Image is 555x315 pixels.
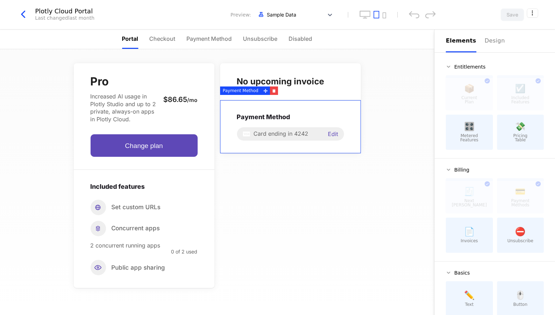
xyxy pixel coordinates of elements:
[507,239,533,243] span: Unsubscribe
[513,302,527,307] span: Button
[446,30,544,52] div: Choose Sub Page
[220,86,261,95] div: Payment Method
[171,249,198,254] span: 0 of 2 used
[91,242,160,249] span: 2 concurrent running apps
[527,8,538,18] button: Select action
[465,302,474,307] span: Text
[382,12,386,19] button: mobile
[374,11,379,19] button: tablet
[464,291,475,300] span: ✏️
[359,11,371,19] button: desktop
[112,203,161,211] span: Set custom URLs
[91,76,158,87] span: Pro
[187,34,232,43] span: Payment Method
[91,260,106,275] i: eye
[454,270,470,275] span: Basics
[464,122,475,131] span: 🎛️
[122,34,138,43] span: Portal
[461,239,478,243] span: Invoices
[454,64,485,69] span: Entitlements
[485,37,507,45] div: Design
[254,130,293,137] span: Card ending in
[513,134,527,142] span: Pricing Table
[150,34,176,43] span: Checkout
[91,200,106,215] i: globe
[464,227,475,236] span: 📄
[237,113,290,121] span: Payment Method
[295,130,309,137] span: 4242
[243,130,251,138] i: visa
[425,11,436,18] div: redo
[164,95,187,104] span: $86.65
[460,134,478,142] span: Metered Features
[91,134,198,157] button: Change plan
[515,291,526,300] span: 🖱️
[454,167,469,172] span: Billing
[35,8,94,14] div: Plotly Cloud Portal
[289,34,312,43] span: Disabled
[231,11,251,18] span: Preview:
[446,37,476,45] div: Elements
[112,224,160,232] span: Concurrent apps
[237,76,324,86] span: No upcoming invoice
[515,227,526,236] span: ⛔️
[91,183,145,190] span: Included features
[91,93,158,123] span: Increased AI usage in Plotly Studio and up to 2 private, always-on apps in Plotly Cloud.
[91,221,106,236] i: stacks
[35,14,94,21] div: Last changed last month
[112,264,165,272] span: Public app sharing
[328,131,338,137] span: Edit
[515,122,526,131] span: 💸
[409,11,419,18] div: undo
[501,8,524,21] button: Save
[187,97,198,103] sub: / mo
[243,34,278,43] span: Unsubscribe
